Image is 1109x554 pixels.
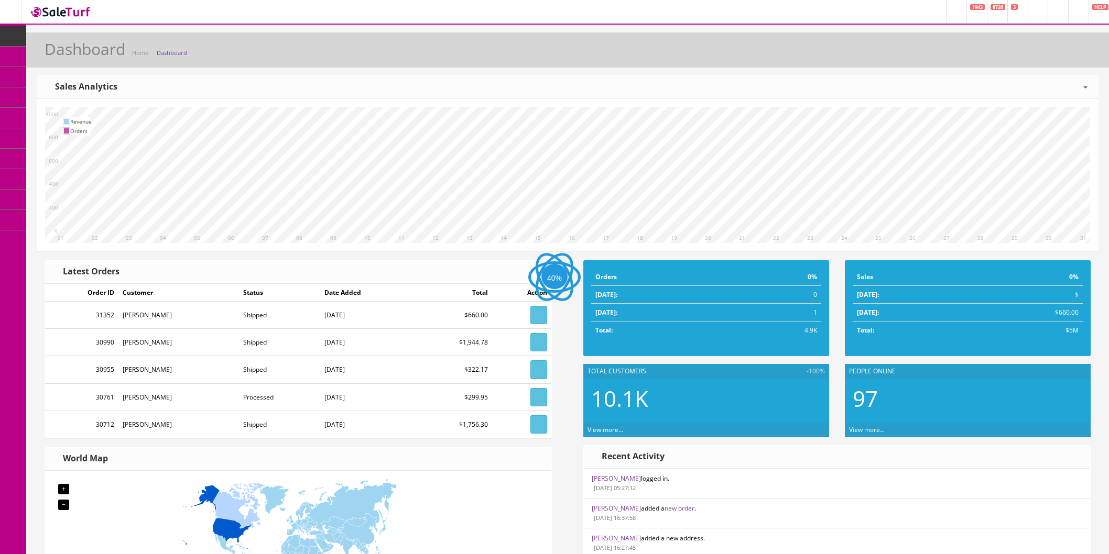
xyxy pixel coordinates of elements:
[58,484,69,494] div: +
[591,268,727,286] td: Orders
[132,49,148,57] a: Home
[45,356,118,383] td: 30955
[157,49,187,57] a: Dashboard
[239,329,320,356] td: Shipped
[584,498,1090,528] li: added a .
[320,284,415,302] td: Date Added
[584,469,1090,498] li: logged in.
[857,326,874,335] strong: Total:
[45,411,118,438] td: 30712
[595,326,613,335] strong: Total:
[48,82,117,92] h3: Sales Analytics
[320,302,415,329] td: [DATE]
[583,364,829,379] div: Total Customers
[118,411,239,438] td: [PERSON_NAME]
[857,290,879,299] strong: [DATE]:
[415,383,492,411] td: $299.95
[45,284,118,302] td: Order ID
[118,302,239,329] td: [PERSON_NAME]
[415,329,492,356] td: $1,944.78
[592,534,641,542] a: [PERSON_NAME]
[592,514,636,522] small: [DATE] 16:37:58
[415,356,492,383] td: $322.17
[118,284,239,302] td: Customer
[857,308,879,317] strong: [DATE]:
[239,411,320,438] td: Shipped
[45,40,125,58] h1: Dashboard
[320,411,415,438] td: [DATE]
[56,267,119,276] h3: Latest Orders
[849,425,885,434] a: View more...
[492,284,551,302] td: Action
[118,383,239,411] td: [PERSON_NAME]
[70,126,92,136] td: Orders
[804,367,825,376] span: -100%
[415,302,492,329] td: $660.00
[853,268,965,286] td: Sales
[45,329,118,356] td: 30990
[592,544,636,551] small: [DATE] 16:27:45
[239,383,320,411] td: Processed
[592,474,641,483] a: [PERSON_NAME]
[665,504,694,513] a: new order
[239,302,320,329] td: Shipped
[592,484,636,492] small: [DATE] 05:27:12
[965,268,1083,286] td: 0%
[45,383,118,411] td: 30761
[965,286,1083,304] td: $
[1011,4,1018,10] span: 3
[45,302,118,329] td: 31352
[991,4,1005,10] span: 8726
[239,284,320,302] td: Status
[965,322,1083,339] td: $5M
[58,500,69,510] div: −
[70,117,92,126] td: Revenue
[595,290,617,299] strong: [DATE]:
[727,286,821,304] td: 0
[29,5,92,19] img: SaleTurf
[845,364,1091,379] div: People Online
[1092,4,1108,10] span: HELP
[592,504,641,513] a: [PERSON_NAME]
[727,304,821,322] td: 1
[118,329,239,356] td: [PERSON_NAME]
[118,356,239,383] td: [PERSON_NAME]
[320,329,415,356] td: [DATE]
[415,284,492,302] td: Total
[320,383,415,411] td: [DATE]
[588,425,623,434] a: View more...
[239,356,320,383] td: Shipped
[727,322,821,339] td: 4.9K
[970,4,985,10] span: 1943
[965,304,1083,322] td: $660.00
[591,386,821,411] h2: 10.1K
[727,268,821,286] td: 0%
[415,411,492,438] td: $1,756.30
[853,386,1083,411] h2: 97
[595,308,617,317] strong: [DATE]:
[320,356,415,383] td: [DATE]
[56,454,108,463] h3: World Map
[594,452,665,461] h3: Recent Activity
